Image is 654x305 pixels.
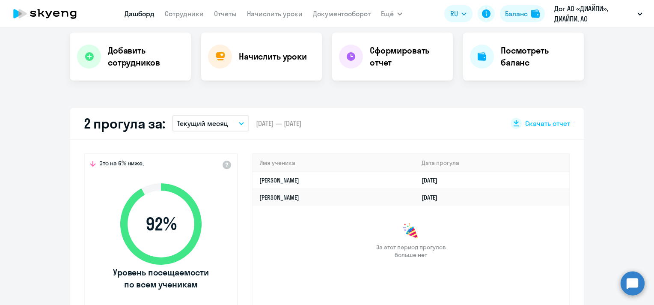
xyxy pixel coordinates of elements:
span: Ещё [381,9,394,19]
span: 92 % [112,214,210,234]
th: Имя ученика [253,154,415,172]
h4: Посмотреть баланс [501,45,577,69]
a: [PERSON_NAME] [259,194,299,201]
div: Баланс [505,9,528,19]
span: За этот период прогулов больше нет [375,243,447,259]
p: Дог АО «ДИАЙПИ», ДИАЙПИ, АО [554,3,634,24]
a: [DATE] [422,194,444,201]
img: congrats [402,223,419,240]
a: Начислить уроки [247,9,303,18]
img: balance [531,9,540,18]
h4: Добавить сотрудников [108,45,184,69]
p: Текущий месяц [177,118,228,129]
button: Дог АО «ДИАЙПИ», ДИАЙПИ, АО [550,3,647,24]
h4: Начислить уроки [239,51,307,63]
button: RU [444,5,473,22]
span: Скачать отчет [525,119,570,128]
span: [DATE] — [DATE] [256,119,301,128]
button: Текущий месяц [172,115,249,132]
a: Документооборот [313,9,371,18]
a: Отчеты [214,9,237,18]
a: [PERSON_NAME] [259,176,299,184]
button: Балансbalance [500,5,545,22]
span: RU [450,9,458,19]
a: Сотрудники [165,9,204,18]
th: Дата прогула [415,154,569,172]
h2: 2 прогула за: [84,115,165,132]
span: Уровень посещаемости по всем ученикам [112,266,210,290]
button: Ещё [381,5,402,22]
h4: Сформировать отчет [370,45,446,69]
a: [DATE] [422,176,444,184]
span: Это на 6% ниже, [99,159,144,170]
a: Дашборд [125,9,155,18]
